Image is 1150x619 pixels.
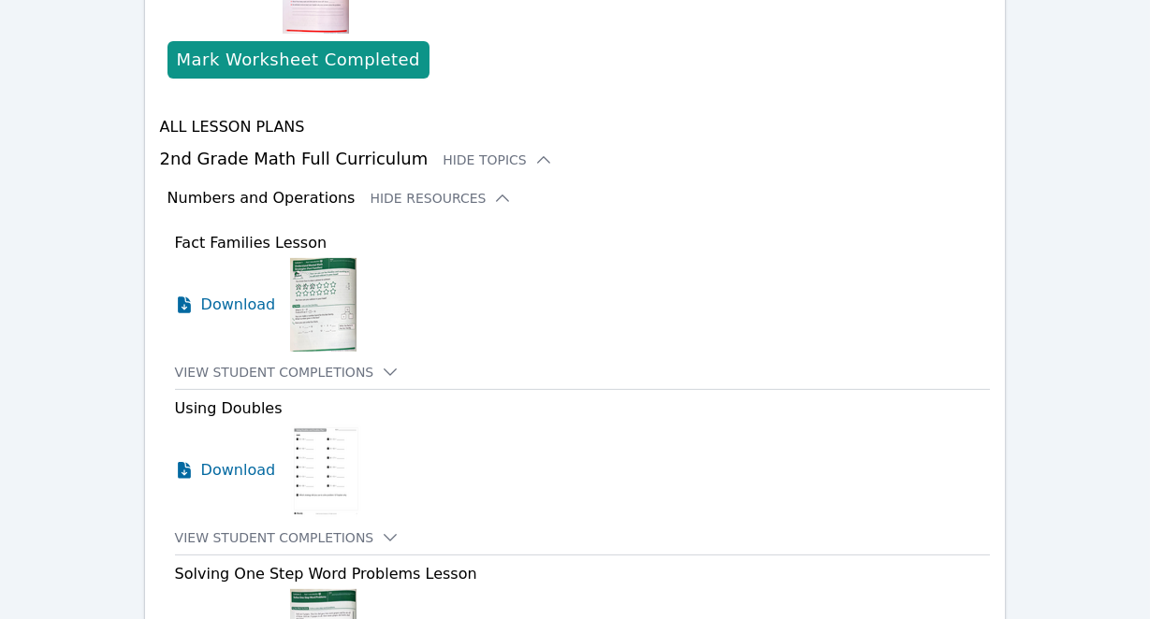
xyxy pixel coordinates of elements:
a: Download [175,258,276,352]
span: Fact Families Lesson [175,234,328,252]
button: View Student Completions [175,528,400,547]
span: Solving One Step Word Problems Lesson [175,565,477,583]
img: Using Doubles [290,424,362,517]
button: View Student Completions [175,363,400,381]
span: Download [201,459,276,482]
img: Fact Families Lesson [290,258,357,352]
button: Hide Topics [443,151,553,169]
button: Mark Worksheet Completed [167,41,429,79]
span: Using Doubles [175,399,283,417]
a: Download [175,424,276,517]
button: Hide Resources [370,189,512,208]
div: Mark Worksheet Completed [177,47,420,73]
h4: All Lesson Plans [160,116,991,138]
h3: 2nd Grade Math Full Curriculum [160,146,991,172]
span: Download [201,294,276,316]
h3: Numbers and Operations [167,187,356,209]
